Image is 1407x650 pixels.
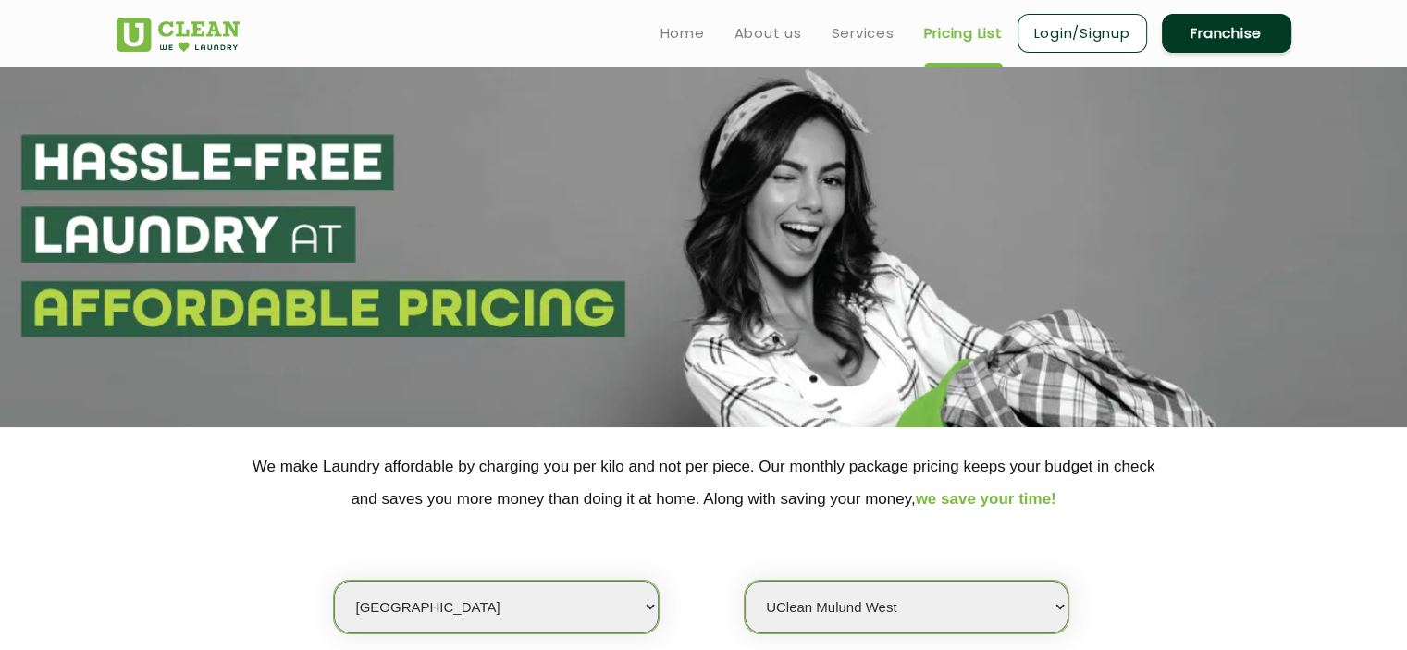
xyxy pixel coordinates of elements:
a: Franchise [1162,14,1291,53]
a: About us [734,22,802,44]
img: UClean Laundry and Dry Cleaning [117,18,240,52]
span: we save your time! [916,490,1056,508]
a: Home [660,22,705,44]
p: We make Laundry affordable by charging you per kilo and not per piece. Our monthly package pricin... [117,450,1291,515]
a: Pricing List [924,22,1003,44]
a: Services [832,22,895,44]
a: Login/Signup [1018,14,1147,53]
